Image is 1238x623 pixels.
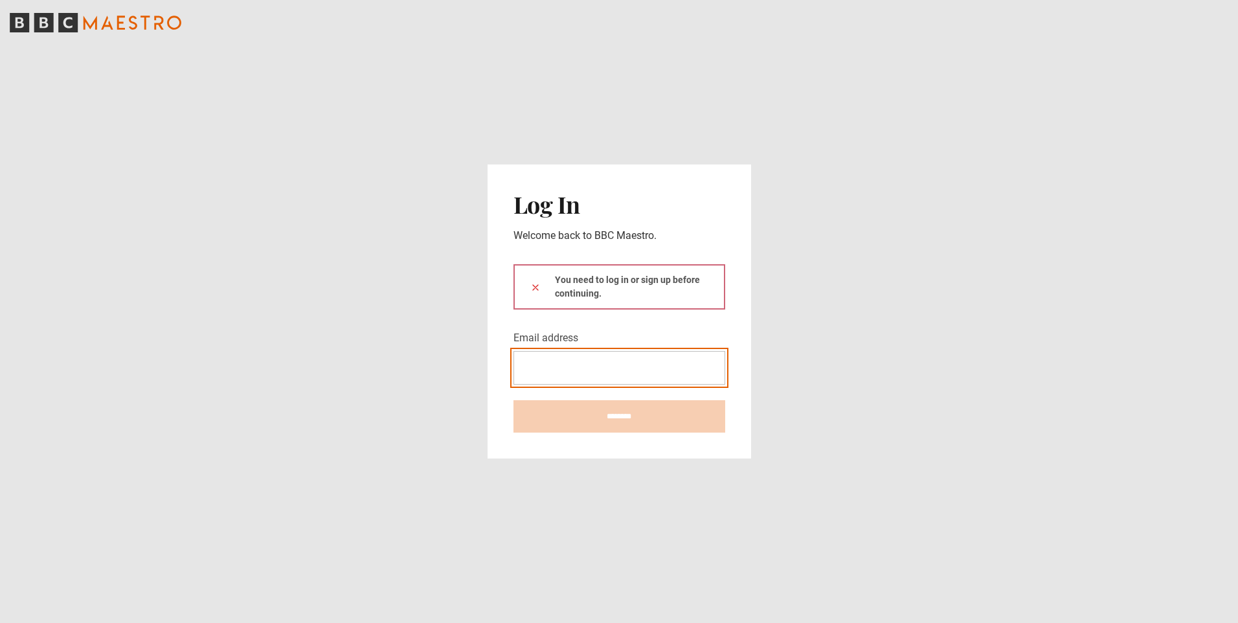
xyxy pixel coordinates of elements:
p: Welcome back to BBC Maestro. [513,228,725,244]
svg: BBC Maestro [10,13,181,32]
div: You need to log in or sign up before continuing. [513,264,725,310]
h2: Log In [513,190,725,218]
label: Email address [513,330,578,346]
